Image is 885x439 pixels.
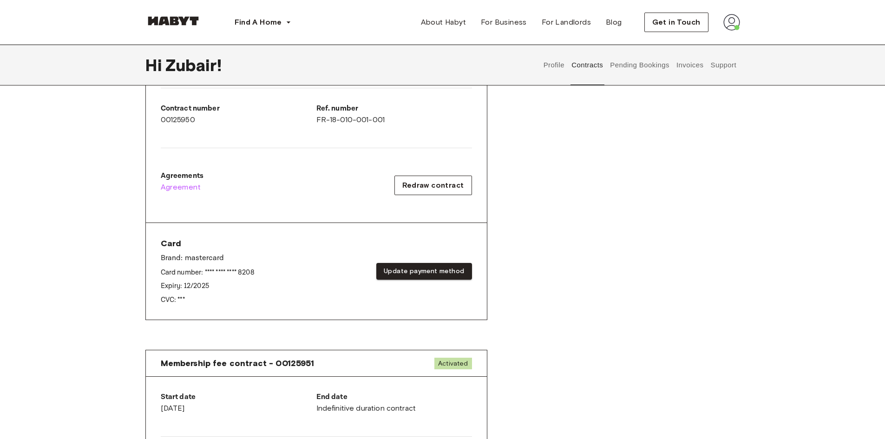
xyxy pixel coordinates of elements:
[434,358,472,369] span: Activated
[161,358,315,369] span: Membership fee contract - 00125951
[413,13,473,32] a: About Habyt
[675,45,704,85] button: Invoices
[145,16,201,26] img: Habyt
[161,103,316,125] div: 00125950
[161,392,316,403] p: Start date
[402,180,464,191] span: Redraw contract
[609,45,671,85] button: Pending Bookings
[165,55,222,75] span: Zubair !
[598,13,629,32] a: Blog
[161,392,316,414] div: [DATE]
[161,170,204,182] p: Agreements
[421,17,466,28] span: About Habyt
[161,103,316,114] p: Contract number
[644,13,708,32] button: Get in Touch
[316,392,472,414] div: Indefinitive duration contract
[161,253,255,264] p: Brand: mastercard
[481,17,527,28] span: For Business
[161,281,255,291] p: Expiry: 12 / 2025
[316,103,472,125] div: FR-18-010-001-001
[161,182,201,193] span: Agreement
[473,13,534,32] a: For Business
[235,17,282,28] span: Find A Home
[161,182,204,193] a: Agreement
[606,17,622,28] span: Blog
[542,45,566,85] button: Profile
[161,238,255,249] span: Card
[570,45,604,85] button: Contracts
[376,263,472,280] button: Update payment method
[652,17,701,28] span: Get in Touch
[316,392,472,403] p: End date
[316,103,472,114] p: Ref. number
[723,14,740,31] img: avatar
[709,45,738,85] button: Support
[540,45,740,85] div: user profile tabs
[394,176,472,195] button: Redraw contract
[542,17,591,28] span: For Landlords
[534,13,598,32] a: For Landlords
[227,13,299,32] button: Find A Home
[145,55,165,75] span: Hi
